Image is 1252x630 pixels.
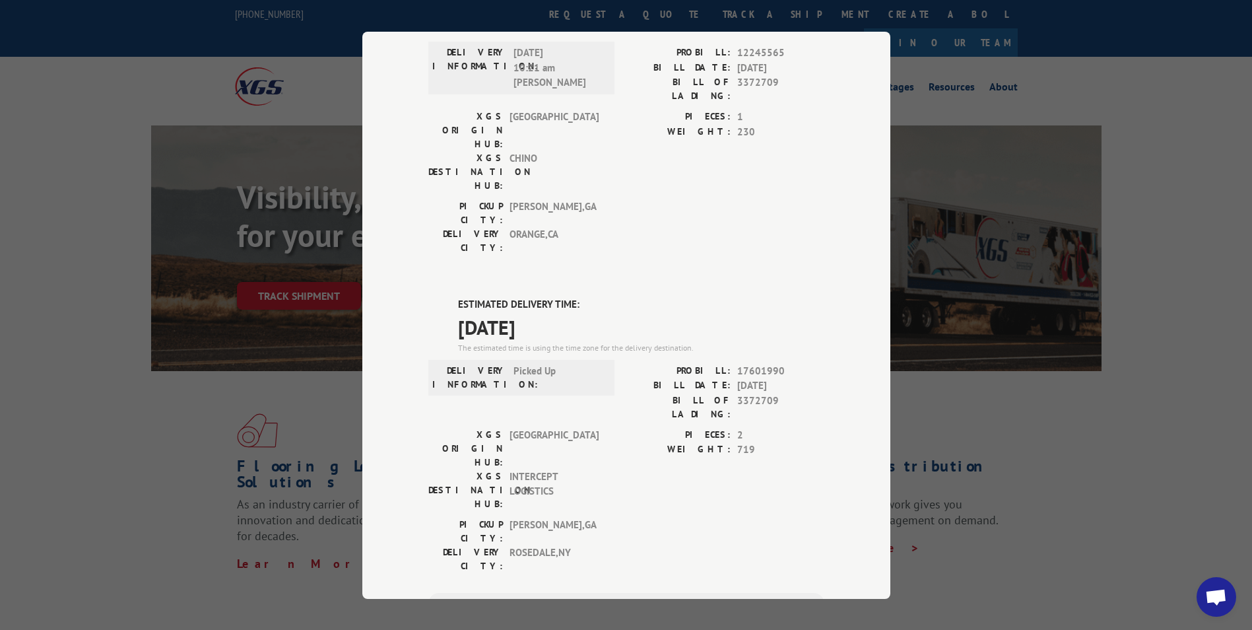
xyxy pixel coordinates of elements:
label: XGS ORIGIN HUB: [428,110,503,151]
span: CHINO [510,151,599,193]
span: [DATE] [737,60,824,75]
div: The estimated time is using the time zone for the delivery destination. [458,341,824,353]
label: DELIVERY CITY: [428,545,503,573]
label: PIECES: [626,427,731,442]
label: BILL OF LADING: [626,393,731,421]
span: [DATE] 10:21 am [PERSON_NAME] [513,46,603,90]
span: [DATE] [737,378,824,394]
span: [GEOGRAPHIC_DATA] [510,110,599,151]
label: XGS DESTINATION HUB: [428,469,503,510]
label: XGS ORIGIN HUB: [428,427,503,469]
span: 12245565 [737,46,824,61]
span: 719 [737,442,824,458]
span: INTERCEPT LOGISTICS [510,469,599,510]
span: ORANGE , CA [510,227,599,255]
span: [PERSON_NAME] , GA [510,517,599,545]
span: 2 [737,427,824,442]
span: Picked Up [513,363,603,391]
span: [DATE] [458,312,824,341]
label: DELIVERY CITY: [428,227,503,255]
label: BILL OF LADING: [626,75,731,103]
label: DELIVERY INFORMATION: [432,46,507,90]
label: ESTIMATED DELIVERY TIME: [458,297,824,312]
span: ROSEDALE , NY [510,545,599,573]
a: Open chat [1197,577,1236,617]
label: DELIVERY INFORMATION: [432,363,507,391]
label: PROBILL: [626,363,731,378]
span: 17601990 [737,363,824,378]
span: 1 [737,110,824,125]
span: 3372709 [737,393,824,421]
label: BILL DATE: [626,378,731,394]
label: BILL DATE: [626,60,731,75]
span: DELIVERED [458,6,824,36]
label: PICKUP CITY: [428,199,503,227]
span: 3372709 [737,75,824,103]
span: [PERSON_NAME] , GA [510,199,599,227]
label: WEIGHT: [626,442,731,458]
span: [GEOGRAPHIC_DATA] [510,427,599,469]
label: PICKUP CITY: [428,517,503,545]
label: WEIGHT: [626,124,731,139]
label: PROBILL: [626,46,731,61]
span: 230 [737,124,824,139]
label: XGS DESTINATION HUB: [428,151,503,193]
label: PIECES: [626,110,731,125]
